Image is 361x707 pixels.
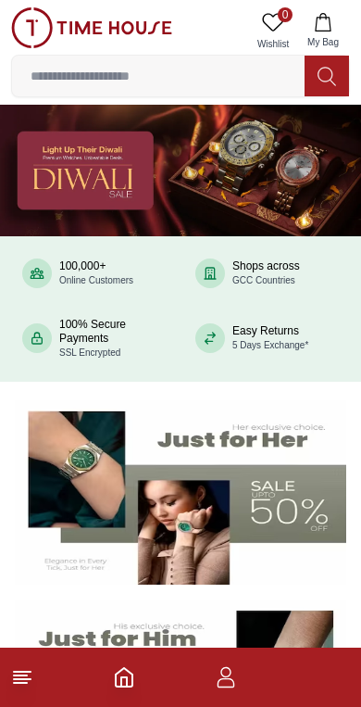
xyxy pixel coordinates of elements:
[250,7,296,55] a: 0Wishlist
[15,400,346,585] img: Women's Watches Banner
[278,7,293,22] span: 0
[232,275,295,285] span: GCC Countries
[59,259,133,287] div: 100,000+
[113,666,135,688] a: Home
[300,35,346,49] span: My Bag
[232,340,308,350] span: 5 Days Exchange*
[11,7,172,48] img: ...
[59,347,120,358] span: SSL Encrypted
[250,37,296,51] span: Wishlist
[59,318,166,360] div: 100% Secure Payments
[59,275,133,285] span: Online Customers
[232,259,300,287] div: Shops across
[296,7,350,55] button: My Bag
[232,324,308,352] div: Easy Returns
